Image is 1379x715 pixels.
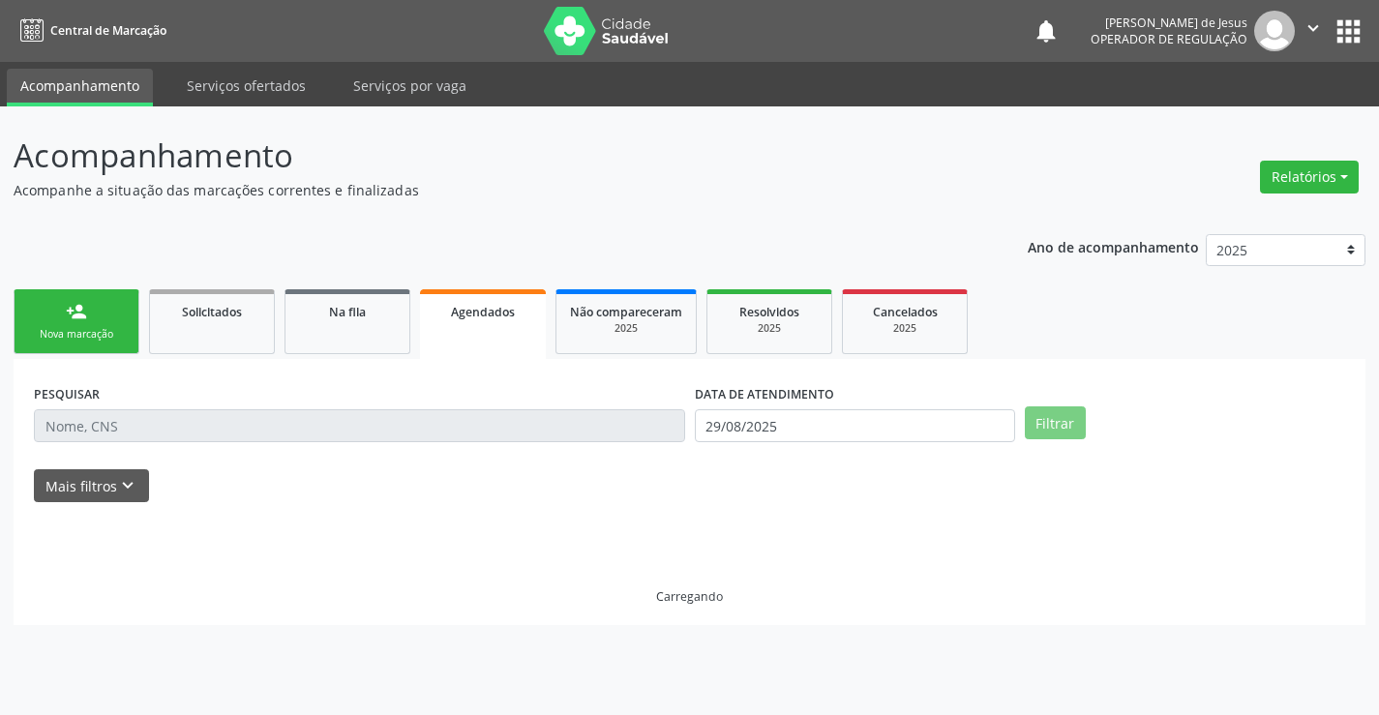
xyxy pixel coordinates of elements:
[873,304,938,320] span: Cancelados
[329,304,366,320] span: Na fila
[451,304,515,320] span: Agendados
[570,321,682,336] div: 2025
[1033,17,1060,45] button: notifications
[50,22,166,39] span: Central de Marcação
[1091,15,1247,31] div: [PERSON_NAME] de Jesus
[695,409,1015,442] input: Selecione um intervalo
[182,304,242,320] span: Solicitados
[173,69,319,103] a: Serviços ofertados
[1295,11,1332,51] button: 
[1254,11,1295,51] img: img
[66,301,87,322] div: person_add
[1332,15,1365,48] button: apps
[14,132,960,180] p: Acompanhamento
[34,469,149,503] button: Mais filtroskeyboard_arrow_down
[1028,234,1199,258] p: Ano de acompanhamento
[1091,31,1247,47] span: Operador de regulação
[340,69,480,103] a: Serviços por vaga
[1025,406,1086,439] button: Filtrar
[117,475,138,496] i: keyboard_arrow_down
[14,15,166,46] a: Central de Marcação
[721,321,818,336] div: 2025
[656,588,723,605] div: Carregando
[14,180,960,200] p: Acompanhe a situação das marcações correntes e finalizadas
[7,69,153,106] a: Acompanhamento
[28,327,125,342] div: Nova marcação
[1303,17,1324,39] i: 
[695,379,834,409] label: DATA DE ATENDIMENTO
[570,304,682,320] span: Não compareceram
[856,321,953,336] div: 2025
[1260,161,1359,194] button: Relatórios
[34,379,100,409] label: PESQUISAR
[34,409,685,442] input: Nome, CNS
[739,304,799,320] span: Resolvidos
